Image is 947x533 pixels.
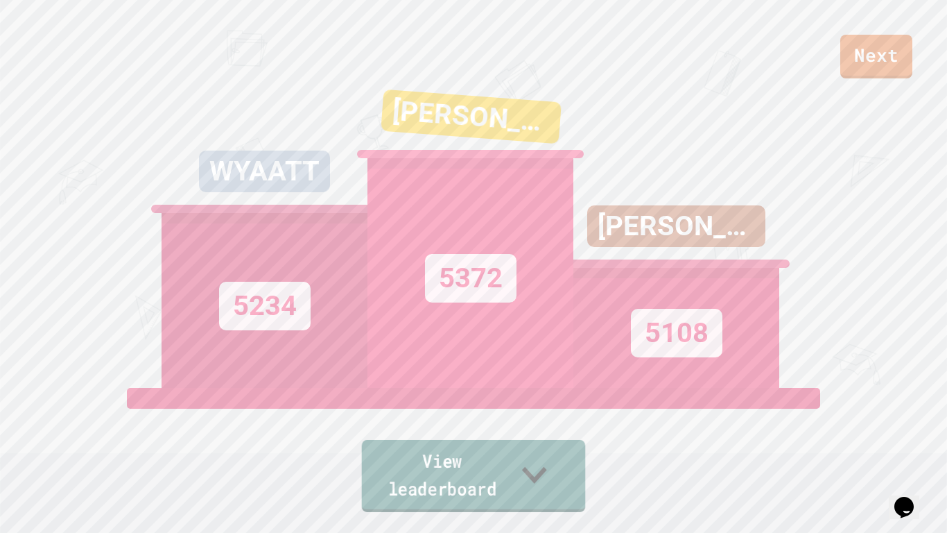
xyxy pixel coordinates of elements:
div: 5372 [425,254,516,303]
a: View leaderboard [362,440,586,512]
div: 5234 [219,282,311,330]
div: [PERSON_NAME] [381,90,562,144]
iframe: chat widget [889,477,933,519]
div: [PERSON_NAME] [587,205,765,247]
div: 5108 [631,309,722,357]
a: Next [840,35,912,78]
div: WYAATT [199,151,330,192]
